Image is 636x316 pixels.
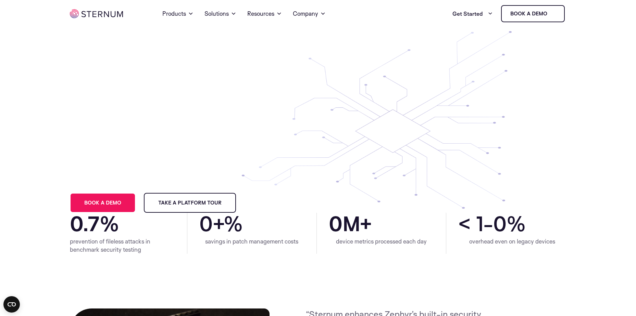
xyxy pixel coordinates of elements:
a: Book a demo [501,5,565,22]
button: Open CMP widget [3,296,20,313]
span: Take a Platform Tour [158,200,222,205]
span: < 1- [458,213,493,235]
div: prevention of fileless attacks in benchmark security testing [70,237,175,254]
span: 0 [199,213,213,235]
div: savings in patch management costs [199,237,304,246]
span: 0 [493,213,507,235]
a: Products [162,1,194,26]
a: Company [293,1,326,26]
span: % [507,213,566,235]
div: overhead even on legacy devices [458,237,566,246]
a: Take a Platform Tour [144,193,236,213]
a: Book a demo [70,193,136,213]
a: Resources [247,1,282,26]
span: +% [213,213,304,235]
span: Book a demo [84,200,121,205]
span: 0.7 [70,213,100,235]
div: device metrics processed each day [329,237,434,246]
span: 0 [329,213,342,235]
span: M+ [342,213,434,235]
a: Solutions [204,1,236,26]
img: sternum iot [550,11,556,16]
a: Get Started [452,7,493,21]
img: sternum iot [70,9,123,18]
span: % [100,213,175,235]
